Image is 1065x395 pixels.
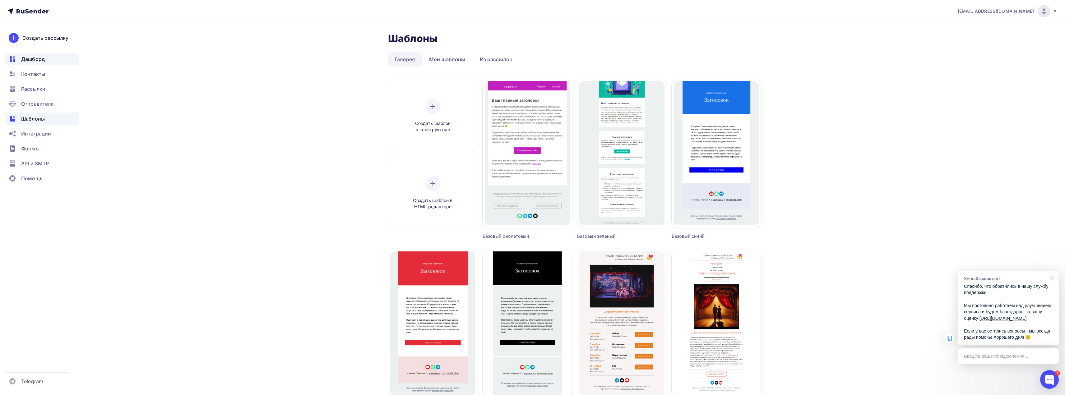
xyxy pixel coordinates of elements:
[5,53,79,65] a: Дашборд
[473,52,519,67] a: Из рассылок
[21,85,45,93] span: Рассылки
[21,100,54,108] span: Отправители
[958,5,1058,17] a: [EMAIL_ADDRESS][DOMAIN_NAME]
[21,145,39,152] span: Формы
[979,316,1027,321] a: [URL][DOMAIN_NAME]
[403,197,462,210] span: Создать шаблон в HTML редакторе
[22,34,68,42] div: Создать рассылку
[21,55,45,63] span: Дашборд
[21,378,43,385] span: Telegram
[1055,370,1060,376] div: 1
[964,283,1053,341] p: Спасибо, что обратились в нашу службу поддержки! Мы постоянно работаем над улучшением сервиса и б...
[958,8,1034,14] span: [EMAIL_ADDRESS][DOMAIN_NAME]
[403,120,462,133] span: Создать шаблон в конструкторе
[5,83,79,95] a: Рассылки
[388,52,421,67] a: Галерея
[672,233,739,239] div: Базовый синий
[483,233,550,239] div: Базовый фиолетовый
[21,175,43,182] span: Помощь
[5,113,79,125] a: Шаблоны
[958,348,1059,364] div: Введіть ваше повідомлення...
[5,142,79,155] a: Формы
[964,276,1046,282] div: Умный ассистент
[21,70,45,78] span: Контакты
[21,115,45,122] span: Шаблоны
[5,68,79,80] a: Контакты
[388,32,438,45] h2: Шаблоны
[423,52,472,67] a: Мои шаблоны
[577,233,644,239] div: Базовый зеленый
[945,334,954,343] img: Умный ассистент
[21,160,49,167] span: API и SMTP
[5,98,79,110] a: Отправители
[21,130,51,137] span: Интеграции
